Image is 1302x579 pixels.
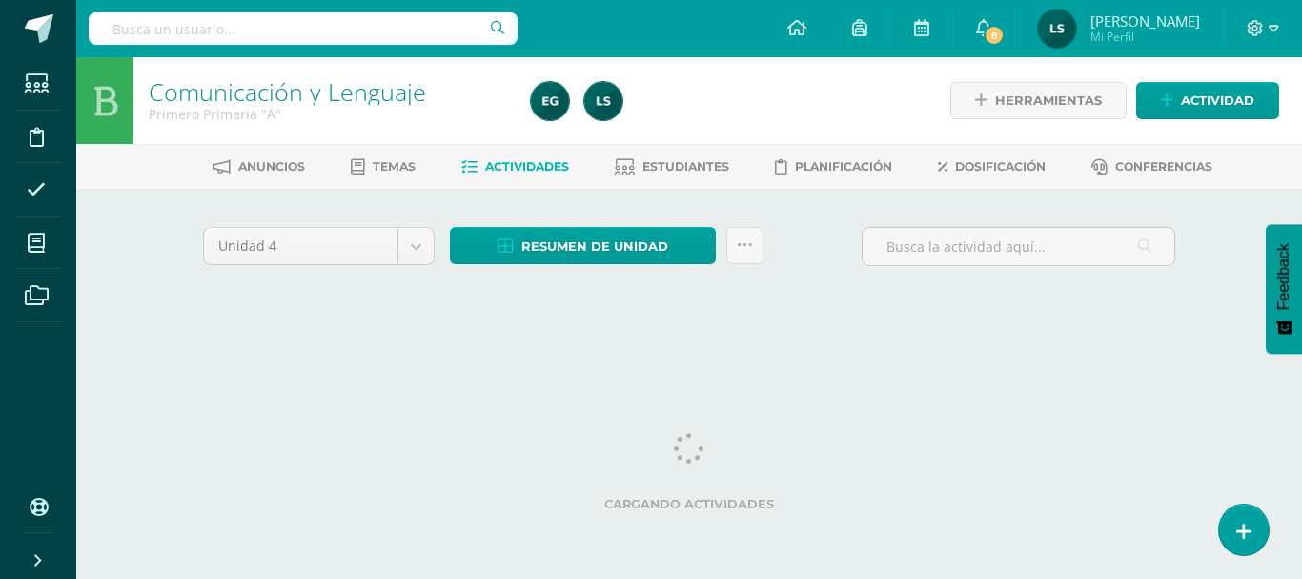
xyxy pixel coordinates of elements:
span: Mi Perfil [1090,29,1200,45]
a: Comunicación y Lenguaje [149,75,426,108]
span: Conferencias [1115,159,1212,174]
a: Temas [351,152,416,182]
img: 4615313cb8110bcdf70a3d7bb033b77e.png [531,82,569,120]
span: Actividades [485,159,569,174]
span: Estudiantes [642,159,729,174]
input: Busca la actividad aquí... [863,228,1174,265]
input: Busca un usuario... [89,12,518,45]
span: [PERSON_NAME] [1090,11,1200,31]
label: Cargando actividades [203,497,1175,511]
button: Feedback - Mostrar encuesta [1266,224,1302,354]
a: Planificación [775,152,892,182]
a: Actividades [461,152,569,182]
a: Unidad 4 [204,228,434,264]
h1: Comunicación y Lenguaje [149,78,508,105]
span: Actividad [1181,83,1254,118]
a: Dosificación [938,152,1046,182]
img: 84d96fe2a21c6be4e10c242299f867da.png [1038,10,1076,48]
span: Planificación [795,159,892,174]
a: Actividad [1136,82,1279,119]
img: 84d96fe2a21c6be4e10c242299f867da.png [584,82,622,120]
span: Unidad 4 [218,228,383,264]
span: 8 [984,25,1005,46]
a: Herramientas [950,82,1127,119]
span: Anuncios [238,159,305,174]
span: Feedback [1275,243,1292,310]
a: Resumen de unidad [450,227,716,264]
a: Estudiantes [615,152,729,182]
span: Herramientas [995,83,1102,118]
span: Dosificación [955,159,1046,174]
span: Resumen de unidad [521,229,668,264]
span: Temas [373,159,416,174]
div: Primero Primaria 'A' [149,105,508,123]
a: Conferencias [1091,152,1212,182]
a: Anuncios [213,152,305,182]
